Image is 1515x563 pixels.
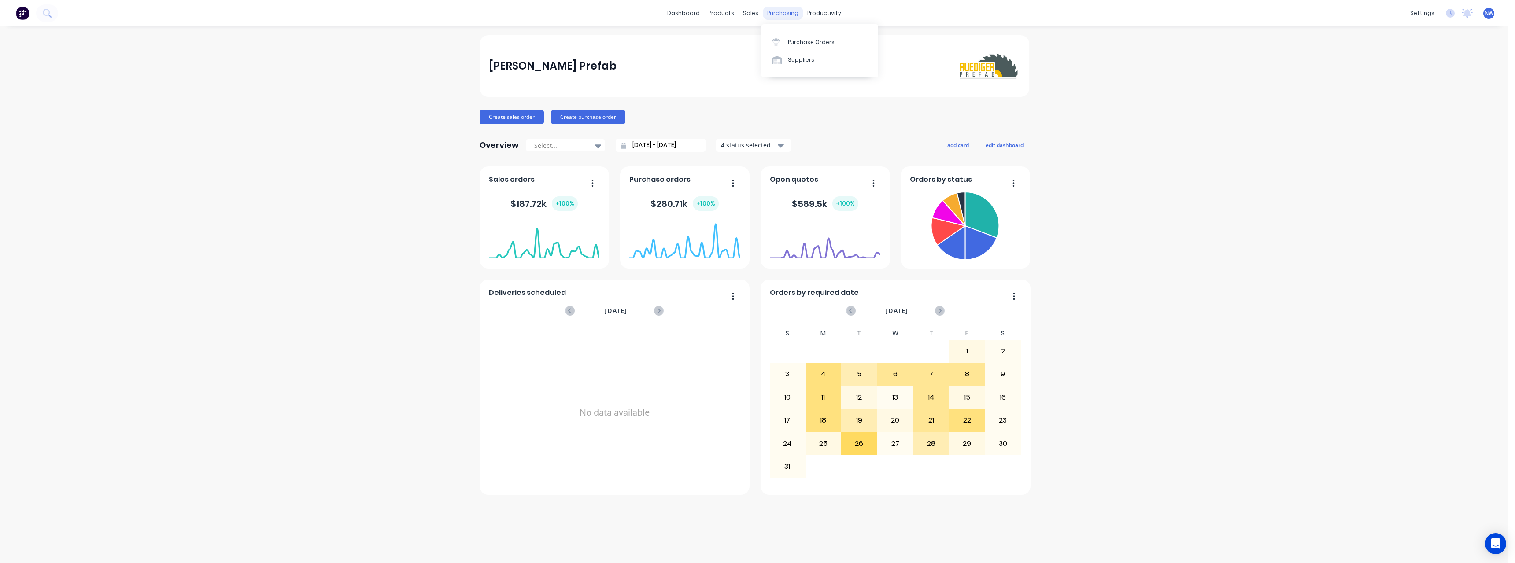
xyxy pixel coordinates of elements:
[950,363,985,385] div: 8
[842,386,877,408] div: 12
[832,196,858,211] div: + 100 %
[985,363,1020,385] div: 9
[806,432,841,454] div: 25
[913,409,949,431] div: 21
[739,7,763,20] div: sales
[878,432,913,454] div: 27
[489,174,535,185] span: Sales orders
[806,386,841,408] div: 11
[803,7,846,20] div: productivity
[913,327,949,340] div: T
[842,409,877,431] div: 19
[877,327,913,340] div: W
[761,51,878,69] a: Suppliers
[806,327,842,340] div: M
[913,386,949,408] div: 14
[716,139,791,152] button: 4 status selected
[985,340,1020,362] div: 2
[552,196,578,211] div: + 100 %
[910,174,972,185] span: Orders by status
[792,196,858,211] div: $ 589.5k
[980,139,1029,151] button: edit dashboard
[985,409,1020,431] div: 23
[763,7,803,20] div: purchasing
[985,432,1020,454] div: 30
[1406,7,1439,20] div: settings
[958,51,1020,81] img: Ruediger Prefab
[629,174,691,185] span: Purchase orders
[806,363,841,385] div: 4
[761,33,878,51] a: Purchase Orders
[913,363,949,385] div: 7
[721,140,776,150] div: 4 status selected
[770,174,818,185] span: Open quotes
[480,136,519,154] div: Overview
[770,432,805,454] div: 24
[604,306,627,316] span: [DATE]
[950,432,985,454] div: 29
[878,409,913,431] div: 20
[489,57,617,75] div: [PERSON_NAME] Prefab
[788,38,835,46] div: Purchase Orders
[842,432,877,454] div: 26
[510,196,578,211] div: $ 187.72k
[942,139,975,151] button: add card
[770,386,805,408] div: 10
[913,432,949,454] div: 28
[788,56,814,64] div: Suppliers
[770,456,805,478] div: 31
[770,287,859,298] span: Orders by required date
[985,386,1020,408] div: 16
[769,327,806,340] div: S
[950,386,985,408] div: 15
[878,363,913,385] div: 6
[704,7,739,20] div: products
[842,363,877,385] div: 5
[770,363,805,385] div: 3
[950,340,985,362] div: 1
[985,327,1021,340] div: S
[841,327,877,340] div: T
[650,196,719,211] div: $ 280.71k
[950,409,985,431] div: 22
[693,196,719,211] div: + 100 %
[551,110,625,124] button: Create purchase order
[770,409,805,431] div: 17
[1485,9,1493,17] span: NW
[489,327,740,498] div: No data available
[1485,533,1506,554] div: Open Intercom Messenger
[806,409,841,431] div: 18
[885,306,908,316] span: [DATE]
[663,7,704,20] a: dashboard
[949,327,985,340] div: F
[480,110,544,124] button: Create sales order
[878,386,913,408] div: 13
[16,7,29,20] img: Factory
